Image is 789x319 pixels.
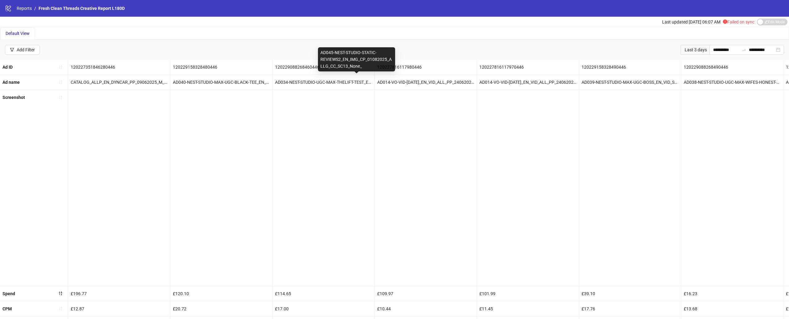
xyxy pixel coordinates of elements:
[273,286,374,301] div: £114.65
[681,45,709,55] div: Last 3 days
[477,60,579,74] div: 120227816117970446
[375,60,477,74] div: 120227816117980446
[39,6,125,11] span: Fresh Clean Threads Creative Report L180D
[741,47,746,52] span: to
[579,301,681,316] div: £17.76
[2,95,25,100] b: Screenshot
[6,31,30,36] span: Default View
[579,75,681,90] div: AD039-NEST-STUDIO-MAX-UGC-BOSS_EN_VID_SP_17062025_ALLG_CC_SC13_None_ – Copy
[273,75,374,90] div: AD034-NEST-STUDIO-UGC-MAX-THELIFT-TEST_EN_IMG_SP_16072025_ALLG_CC_SC13_None_
[681,286,783,301] div: £16.23
[318,47,395,71] div: AD045-NEST-STUDIO-STATIC-REVIEWS2_EN_IMG_CP_01082025_ALLG_CC_SC13_None_
[58,80,63,84] span: sort-ascending
[2,80,20,85] b: Ad name
[5,45,40,55] button: Add Filter
[723,19,727,24] span: exclamation-circle
[375,286,477,301] div: £109.97
[681,75,783,90] div: AD038-NEST-STUDIO-UGC-MAX-WIFES-HONEST-OPINION_EN_IMG_SP_16072025_ALLG_CC_SC13_None_
[170,301,272,316] div: £20.72
[58,291,63,296] span: sort-descending
[741,47,746,52] span: swap-right
[273,60,374,74] div: 120229088268460446
[579,286,681,301] div: £39.10
[170,75,272,90] div: AD040-NEST-STUDIO-MAX-UGC-BLACK-TEE_EN_VID_SP_17062025_ALLG_CC_SC13_None_ – Copy
[2,65,13,70] b: Ad ID
[2,306,12,311] b: CPM
[2,291,15,296] b: Spend
[58,95,63,100] span: sort-ascending
[477,286,579,301] div: £101.99
[34,5,36,12] li: /
[477,75,579,90] div: AD014-VO-VID-[DATE]_EN_VID_ALL_PP_24062025_ALLG_CC_SC13_None_PRO_CONV_UK – Copy
[58,65,63,69] span: sort-ascending
[68,75,170,90] div: CATALOG_ALLP_EN_DYNCAR_PP_09062025_M_CC_SC3_None_PRO_CATALOG
[68,301,170,316] div: £12.87
[170,60,272,74] div: 120229158328480446
[579,60,681,74] div: 120229158328490446
[68,286,170,301] div: £196.77
[662,19,720,24] span: Last updated [DATE] 06:07 AM
[723,19,754,24] span: Failed on sync
[375,75,477,90] div: AD014-VO-VID-[DATE]_EN_VID_ALL_PP_24062025_ALLG_CC_SC13_None_PRO_CONV_UK – Copy
[58,306,63,311] span: sort-ascending
[477,301,579,316] div: £11.45
[15,5,33,12] a: Reports
[375,301,477,316] div: £10.44
[681,60,783,74] div: 120229088268490446
[170,286,272,301] div: £120.10
[10,48,14,52] span: filter
[17,47,35,52] div: Add Filter
[681,301,783,316] div: £13.68
[273,301,374,316] div: £17.00
[68,60,170,74] div: 120227351846280446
